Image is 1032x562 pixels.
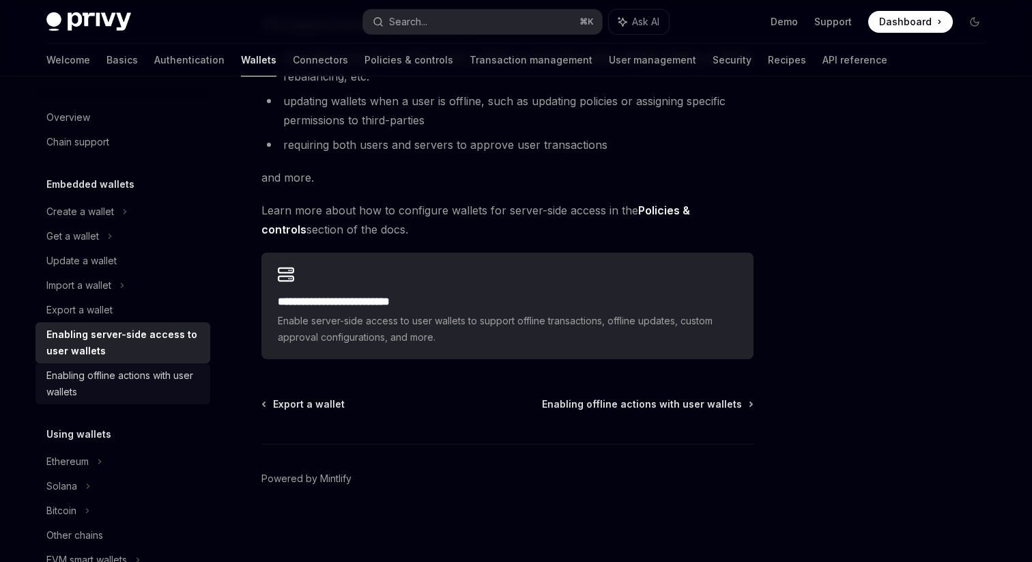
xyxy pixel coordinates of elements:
a: Connectors [293,44,348,76]
a: API reference [822,44,887,76]
a: Basics [106,44,138,76]
div: Ethereum [46,453,89,470]
span: Export a wallet [273,397,345,411]
a: Enabling server-side access to user wallets [35,322,210,363]
a: Enabling offline actions with user wallets [542,397,752,411]
span: Learn more about how to configure wallets for server-side access in the section of the docs. [261,201,754,239]
a: Transaction management [470,44,592,76]
div: Overview [46,109,90,126]
div: Enabling server-side access to user wallets [46,326,202,359]
span: Enabling offline actions with user wallets [542,397,742,411]
a: Dashboard [868,11,953,33]
a: Enabling offline actions with user wallets [35,363,210,404]
a: Recipes [768,44,806,76]
a: Support [814,15,852,29]
div: Create a wallet [46,203,114,220]
h5: Using wallets [46,426,111,442]
span: Ask AI [632,15,659,29]
div: Other chains [46,527,103,544]
button: Ask AI [609,10,669,34]
a: Authentication [154,44,225,76]
div: Enabling offline actions with user wallets [46,367,202,400]
h5: Embedded wallets [46,176,134,193]
div: Bitcoin [46,503,76,519]
a: Demo [771,15,798,29]
a: Chain support [35,130,210,154]
a: Welcome [46,44,90,76]
span: and more. [261,168,754,187]
li: updating wallets when a user is offline, such as updating policies or assigning specific permissi... [261,92,754,130]
li: requiring both users and servers to approve user transactions [261,135,754,154]
div: Import a wallet [46,277,111,294]
div: Get a wallet [46,228,99,244]
div: Update a wallet [46,253,117,269]
a: Policies & controls [364,44,453,76]
button: Toggle dark mode [964,11,986,33]
div: Solana [46,478,77,494]
a: User management [609,44,696,76]
a: Wallets [241,44,276,76]
a: Update a wallet [35,249,210,273]
span: ⌘ K [579,16,594,27]
a: Export a wallet [263,397,345,411]
span: Dashboard [879,15,932,29]
div: Export a wallet [46,302,113,318]
a: Export a wallet [35,298,210,322]
button: Search...⌘K [363,10,602,34]
div: Chain support [46,134,109,150]
a: Overview [35,105,210,130]
a: Powered by Mintlify [261,472,352,486]
span: Enable server-side access to user wallets to support offline transactions, offline updates, custo... [278,313,737,346]
div: Search... [389,14,427,30]
img: dark logo [46,12,131,31]
a: Other chains [35,523,210,548]
a: Security [713,44,751,76]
